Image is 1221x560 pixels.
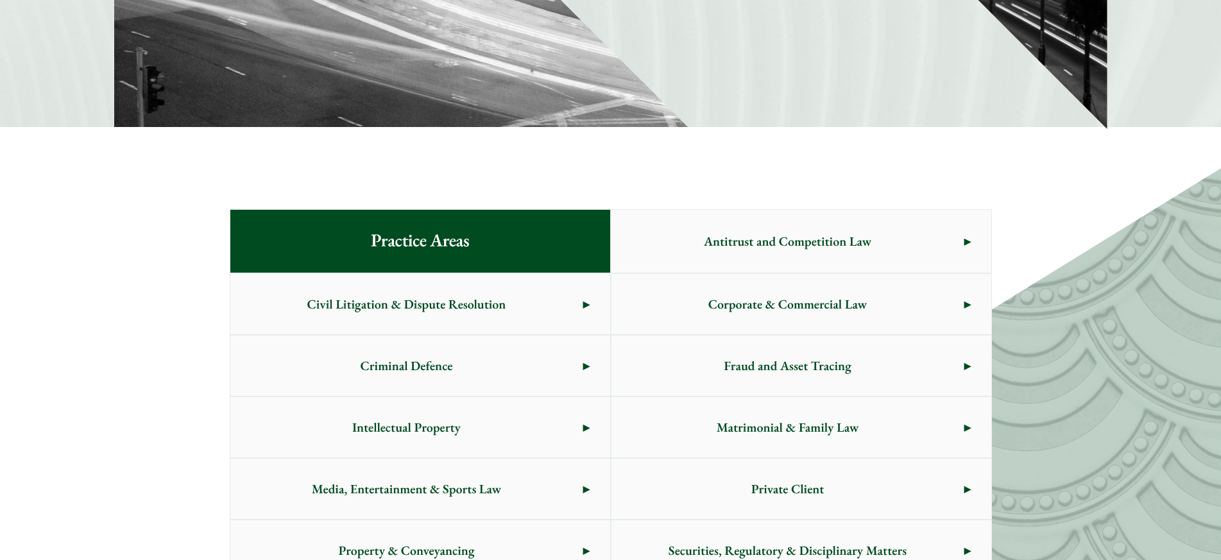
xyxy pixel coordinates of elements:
span: Civil Litigation & Dispute Resolution [230,274,583,334]
span: Criminal Defence [230,335,583,396]
span: Private Client [611,459,964,519]
a: Media, Entertainment & Sports Law [230,459,610,519]
a: Fraud and Asset Tracing [611,335,991,396]
a: Criminal Defence [230,335,610,396]
a: Antitrust and Competition Law [611,210,991,273]
span: Antitrust and Competition Law [611,211,964,271]
span: Media, Entertainment & Sports Law [230,459,583,519]
span: Practice Areas [350,210,490,273]
span: Corporate & Commercial Law [611,274,964,334]
a: Intellectual Property [230,397,610,457]
span: Fraud and Asset Tracing [611,335,964,396]
a: Civil Litigation & Dispute Resolution [230,274,610,334]
span: Intellectual Property [230,397,583,457]
a: Matrimonial & Family Law [611,397,991,457]
a: Corporate & Commercial Law [611,274,991,334]
span: Matrimonial & Family Law [611,397,964,457]
a: Private Client [611,459,991,519]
